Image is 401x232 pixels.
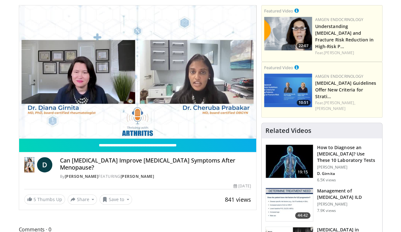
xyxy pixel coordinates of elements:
[317,188,378,200] h3: Management of [MEDICAL_DATA] ILD
[264,17,312,50] a: 22:07
[315,50,380,56] div: Feat.
[317,202,378,207] p: [PERSON_NAME]
[264,74,312,107] img: 7b525459-078d-43af-84f9-5c25155c8fbb.png.150x105_q85_crop-smart_upscale.jpg
[315,100,380,112] div: Feat.
[234,183,251,189] div: [DATE]
[297,43,310,49] span: 22:07
[317,178,336,183] p: 6.5K views
[33,196,36,202] span: 5
[100,194,132,205] button: Save to
[295,212,310,219] span: 44:42
[265,144,378,183] a: 19:15 How to Diagnose an [MEDICAL_DATA]? Use These 10 Laboratory Tests [PERSON_NAME] D. Girnita 6...
[24,194,65,204] a: 5 Thumbs Up
[266,145,313,178] img: 94354a42-e356-4408-ae03-74466ea68b7a.150x105_q85_crop-smart_upscale.jpg
[324,50,354,55] a: [PERSON_NAME]
[264,17,312,50] img: c9a25db3-4db0-49e1-a46f-17b5c91d58a1.png.150x105_q85_crop-smart_upscale.png
[297,100,310,105] span: 10:51
[264,74,312,107] a: 10:51
[121,174,154,179] a: [PERSON_NAME]
[315,106,345,111] a: [PERSON_NAME]
[65,174,99,179] a: [PERSON_NAME]
[317,171,378,176] p: D. Girnita
[19,5,256,139] video-js: Video Player
[68,194,97,205] button: Share
[324,100,355,105] a: [PERSON_NAME],
[315,74,363,79] a: Amgen Endocrinology
[264,8,293,14] small: Featured Video
[225,196,251,203] span: 841 views
[317,144,378,163] h3: How to Diagnose an [MEDICAL_DATA]? Use These 10 Laboratory Tests
[60,174,251,179] div: By FEATURING
[295,169,310,175] span: 19:15
[266,188,313,221] img: f34b7c1c-2f02-4eb7-a3f6-ccfac58a9900.150x105_q85_crop-smart_upscale.jpg
[24,157,34,172] img: Dr. Diana Girnita
[315,80,376,99] a: [MEDICAL_DATA] Guidelines Offer New Criteria for Strati…
[315,23,374,49] a: Understanding [MEDICAL_DATA] and Fracture Risk Reduction in High-Risk P…
[264,65,293,70] small: Featured Video
[60,157,251,171] h4: Can [MEDICAL_DATA] Improve [MEDICAL_DATA] Symptoms After Menopause?
[317,165,378,170] p: [PERSON_NAME]
[265,127,311,134] h4: Related Videos
[315,17,363,22] a: Amgen Endocrinology
[265,188,378,221] a: 44:42 Management of [MEDICAL_DATA] ILD [PERSON_NAME] 7.9K views
[37,157,52,172] a: D
[317,208,336,213] p: 7.9K views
